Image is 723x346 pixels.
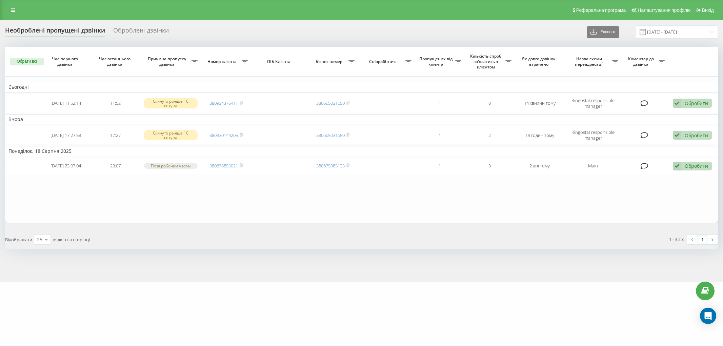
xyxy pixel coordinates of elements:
[685,163,708,169] div: Обробити
[316,100,345,106] a: 380665031650
[5,114,718,124] td: Вчора
[144,56,192,67] span: Причина пропуску дзвінка
[5,27,105,37] div: Необроблені пропущені дзвінки
[312,59,348,64] span: Бізнес номер
[144,163,198,169] div: Поза робочим часом
[144,130,198,140] div: Скинуто раніше 10 секунд
[415,126,465,145] td: 1
[565,126,622,145] td: Ringostat responsible manager
[41,94,91,113] td: [DATE] 11:52:14
[361,59,405,64] span: Співробітник
[41,158,91,174] td: [DATE] 23:07:04
[10,58,44,65] button: Обрати всі
[418,56,455,67] span: Пропущених від клієнта
[96,56,135,67] span: Час останнього дзвінка
[565,158,622,174] td: Main
[209,100,238,106] a: 380934376411
[316,163,345,169] a: 380675385133
[415,94,465,113] td: 1
[37,236,42,243] div: 25
[520,56,559,67] span: Як довго дзвінок втрачено
[576,7,626,13] span: Реферальна програма
[257,59,302,64] span: ПІБ Клієнта
[702,7,714,13] span: Вихід
[515,94,565,113] td: 14 хвилин тому
[5,237,32,243] span: Відображати
[113,27,169,37] div: Оброблені дзвінки
[685,100,708,106] div: Обробити
[41,126,91,145] td: [DATE] 17:27:58
[204,59,241,64] span: Номер клієнта
[700,308,716,324] div: Open Intercom Messenger
[568,56,612,67] span: Назва схеми переадресації
[468,54,505,69] span: Кількість спроб зв'язатись з клієнтом
[415,158,465,174] td: 1
[465,94,515,113] td: 0
[91,158,140,174] td: 23:07
[5,146,718,156] td: Понеділок, 18 Серпня 2025
[91,126,140,145] td: 17:27
[465,158,515,174] td: 3
[91,94,140,113] td: 11:52
[144,98,198,108] div: Скинуто раніше 10 секунд
[638,7,690,13] span: Налаштування профілю
[209,132,238,138] a: 380930144205
[697,235,707,244] a: 1
[587,26,619,38] button: Експорт
[316,132,345,138] a: 380665031650
[5,82,718,92] td: Сьогодні
[209,163,238,169] a: 380678855021
[515,126,565,145] td: 19 годин тому
[465,126,515,145] td: 2
[565,94,622,113] td: Ringostat responsible manager
[669,236,684,243] div: 1 - 3 з 3
[685,132,708,139] div: Обробити
[46,56,85,67] span: Час першого дзвінка
[53,237,90,243] span: рядків на сторінці
[515,158,565,174] td: 2 дні тому
[625,56,659,67] span: Коментар до дзвінка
